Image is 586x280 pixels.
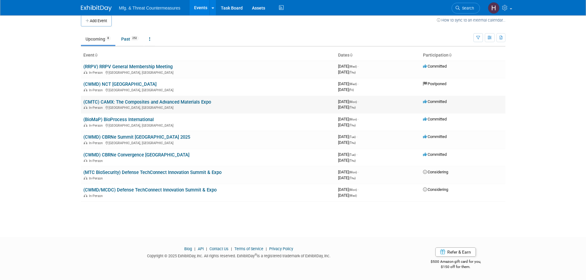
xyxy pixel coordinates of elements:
[448,53,452,57] a: Sort by Participation Type
[336,50,421,61] th: Dates
[423,117,447,121] span: Committed
[106,36,111,41] span: 8
[83,105,333,110] div: [GEOGRAPHIC_DATA], [GEOGRAPHIC_DATA]
[83,134,190,140] a: (CWMD) CBRNe Summit [GEOGRAPHIC_DATA] 2025
[349,171,357,174] span: (Mon)
[81,15,112,26] button: Add Event
[349,100,357,104] span: (Mon)
[81,5,112,11] img: ExhibitDay
[184,246,192,251] a: Blog
[423,134,447,139] span: Committed
[89,176,105,180] span: In-Person
[338,175,356,180] span: [DATE]
[349,159,356,162] span: (Thu)
[349,53,353,57] a: Sort by Start Date
[423,170,448,174] span: Considering
[81,33,115,45] a: Upcoming8
[81,50,336,61] th: Event
[349,71,356,74] span: (Thu)
[89,88,105,92] span: In-Person
[209,246,229,251] a: Contact Us
[423,81,446,86] span: Postponed
[205,246,209,251] span: |
[349,141,356,144] span: (Thu)
[423,99,447,104] span: Committed
[338,134,357,139] span: [DATE]
[130,36,139,41] span: 252
[83,87,333,92] div: [GEOGRAPHIC_DATA], [GEOGRAPHIC_DATA]
[83,70,333,75] div: [GEOGRAPHIC_DATA], [GEOGRAPHIC_DATA]
[338,193,357,198] span: [DATE]
[83,170,221,175] a: (MTC BioSecurity) Defense TechConnect Innovation Summit & Expo
[89,159,105,163] span: In-Person
[349,124,356,127] span: (Thu)
[229,246,233,251] span: |
[264,246,268,251] span: |
[198,246,204,251] a: API
[89,71,105,75] span: In-Person
[84,106,87,109] img: In-Person Event
[437,18,505,22] a: How to sync to an external calendar...
[338,140,356,145] span: [DATE]
[84,176,87,179] img: In-Person Event
[338,87,354,92] span: [DATE]
[349,88,354,92] span: (Fri)
[349,106,356,109] span: (Thu)
[83,64,173,69] a: (RRPV) RRPV General Membership Meeting
[338,64,359,69] span: [DATE]
[423,64,447,69] span: Committed
[84,88,87,91] img: In-Person Event
[81,252,397,259] div: Copyright © 2025 ExhibitDay, Inc. All rights reserved. ExhibitDay is a registered trademark of Ex...
[338,170,359,174] span: [DATE]
[338,152,357,157] span: [DATE]
[349,194,357,197] span: (Wed)
[89,141,105,145] span: In-Person
[83,81,157,87] a: (CWMD) NCT [GEOGRAPHIC_DATA]
[452,3,480,14] a: Search
[338,158,356,163] span: [DATE]
[349,176,356,180] span: (Thu)
[349,118,357,121] span: (Mon)
[338,70,356,74] span: [DATE]
[89,124,105,128] span: In-Person
[338,105,356,109] span: [DATE]
[84,124,87,127] img: In-Person Event
[119,6,181,10] span: Mfg. & Threat Countermeasures
[83,99,211,105] a: (CMTC) CAMX: The Composites and Advanced Materials Expo
[338,123,356,127] span: [DATE]
[423,152,447,157] span: Committed
[460,6,474,10] span: Search
[89,106,105,110] span: In-Person
[83,152,189,158] a: (CWMD) CBRNe Convergence [GEOGRAPHIC_DATA]
[488,2,500,14] img: Hillary Hawkins
[83,117,154,122] a: (BioMaP) BioProcess International
[83,123,333,128] div: [GEOGRAPHIC_DATA], [GEOGRAPHIC_DATA]
[193,246,197,251] span: |
[83,140,333,145] div: [GEOGRAPHIC_DATA], [GEOGRAPHIC_DATA]
[349,153,356,156] span: (Tue)
[406,255,505,269] div: $500 Amazon gift card for you,
[338,117,359,121] span: [DATE]
[84,159,87,162] img: In-Person Event
[84,194,87,197] img: In-Person Event
[349,188,357,191] span: (Mon)
[338,81,359,86] span: [DATE]
[349,135,356,139] span: (Tue)
[84,71,87,74] img: In-Person Event
[117,33,143,45] a: Past252
[357,152,357,157] span: -
[406,264,505,270] div: $150 off for them.
[255,253,257,256] sup: ®
[423,187,448,192] span: Considering
[357,134,357,139] span: -
[338,99,359,104] span: [DATE]
[94,53,98,57] a: Sort by Event Name
[89,194,105,198] span: In-Person
[234,246,263,251] a: Terms of Service
[435,247,476,257] a: Refer & Earn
